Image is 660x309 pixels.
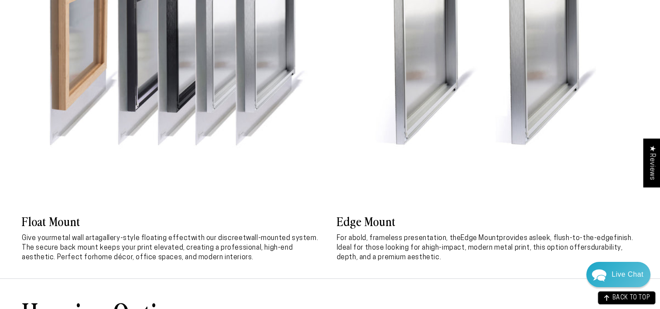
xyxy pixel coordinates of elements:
[586,262,650,287] div: Chat widget toggle
[643,138,660,187] div: Click to open Judge.me floating reviews tab
[246,235,316,242] strong: wall-mounted system
[352,235,447,242] strong: bold, frameless presentation
[337,213,639,229] h3: Edge Mount
[533,235,613,242] strong: sleek, flush-to-the-edge
[94,254,252,261] strong: home décor, office spaces, and modern interiors
[426,244,530,251] strong: high-impact, modern metal print
[22,233,324,263] p: Give your a with our discreet . The secure back mount keeps your print elevated, creating a profe...
[461,235,499,242] strong: Edge Mount
[22,213,324,229] h3: Float Mount
[612,262,643,287] div: Contact Us Directly
[612,295,650,301] span: BACK TO TOP
[99,235,191,242] strong: gallery-style floating effect
[337,233,639,263] p: For a , the provides a finish. Ideal for those looking for a , this option offers .
[51,235,95,242] strong: metal wall art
